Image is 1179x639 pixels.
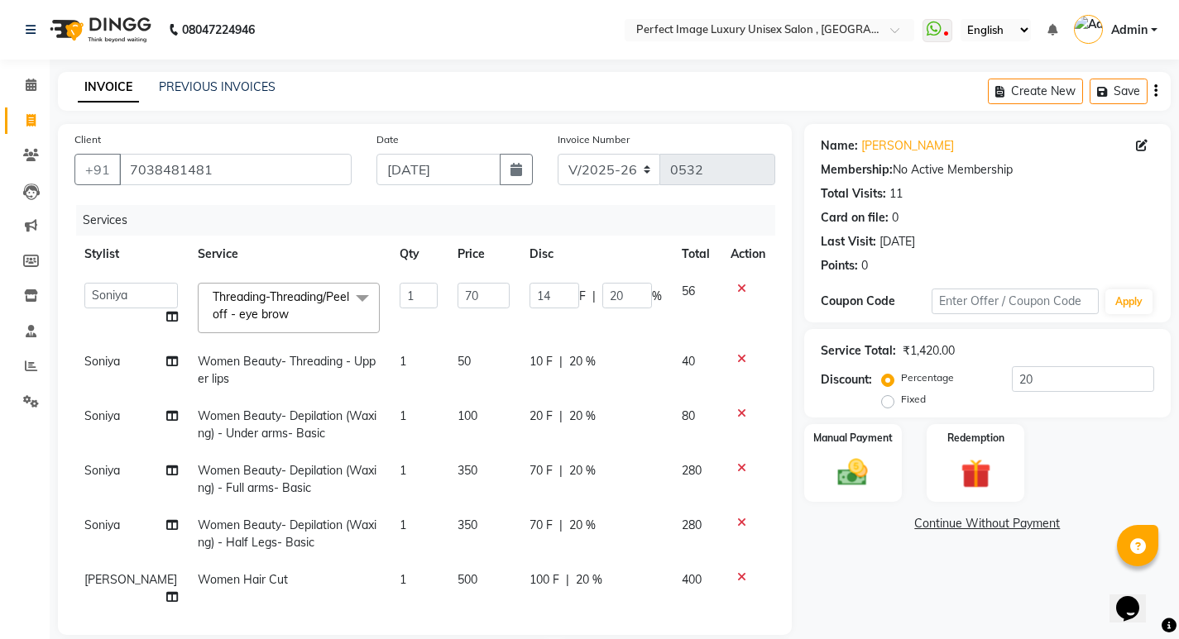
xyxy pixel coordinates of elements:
[558,132,630,147] label: Invoice Number
[458,572,477,587] span: 500
[74,236,188,273] th: Stylist
[74,154,121,185] button: +91
[1090,79,1148,104] button: Save
[530,571,559,589] span: 100 F
[458,354,471,369] span: 50
[559,408,563,425] span: |
[861,257,868,274] div: 0
[559,462,563,479] span: |
[901,392,926,407] label: Fixed
[188,236,390,273] th: Service
[390,236,448,273] th: Qty
[42,7,156,53] img: logo
[566,571,569,589] span: |
[821,185,886,203] div: Total Visits:
[1111,21,1148,39] span: Admin
[400,354,406,369] span: 1
[821,161,893,179] div: Membership:
[932,289,1099,314] input: Enter Offer / Coupon Code
[78,73,139,103] a: INVOICE
[821,293,932,310] div: Coupon Code
[682,354,695,369] span: 40
[198,517,376,550] span: Women Beauty- Depilation (Waxing) - Half Legs- Basic
[84,572,177,587] span: [PERSON_NAME]
[289,307,296,322] a: x
[821,371,872,389] div: Discount:
[530,517,553,534] span: 70 F
[682,517,702,532] span: 280
[530,408,553,425] span: 20 F
[889,185,903,203] div: 11
[559,517,563,534] span: |
[821,233,876,250] div: Last Visit:
[951,455,1000,493] img: _gift.svg
[592,288,596,305] span: |
[182,7,255,53] b: 08047224946
[821,137,858,155] div: Name:
[682,408,695,423] span: 80
[530,353,553,370] span: 10 F
[682,284,695,298] span: 56
[903,342,955,360] div: ₹1,420.00
[813,431,893,446] label: Manual Payment
[652,288,662,305] span: %
[74,132,101,147] label: Client
[559,353,563,370] span: |
[458,408,477,423] span: 100
[84,463,120,478] span: Soniya
[458,517,477,532] span: 350
[821,209,889,227] div: Card on file:
[213,289,349,322] span: Threading-Threading/Peel off - eye brow
[1074,15,1103,44] img: Admin
[448,236,520,273] th: Price
[828,455,877,490] img: _cash.svg
[808,515,1167,532] a: Continue Without Payment
[682,572,702,587] span: 400
[198,572,288,587] span: Women Hair Cut
[821,342,896,360] div: Service Total:
[84,408,120,423] span: Soniya
[901,370,954,385] label: Percentage
[84,517,120,532] span: Soniya
[1110,573,1162,622] iframe: chat widget
[198,463,376,495] span: Women Beauty- Depilation (Waxing) - Full arms- Basic
[400,463,406,478] span: 1
[947,431,1004,446] label: Redemption
[76,205,788,236] div: Services
[400,572,406,587] span: 1
[530,462,553,479] span: 70 F
[520,236,672,273] th: Disc
[376,132,399,147] label: Date
[569,517,596,534] span: 20 %
[821,257,858,274] div: Points:
[576,571,602,589] span: 20 %
[198,408,376,441] span: Women Beauty- Depilation (Waxing) - Under arms- Basic
[119,154,352,185] input: Search by Name/Mobile/Email/Code
[988,79,1083,104] button: Create New
[861,137,954,155] a: [PERSON_NAME]
[879,233,915,250] div: [DATE]
[821,161,1154,179] div: No Active Membership
[198,354,376,386] span: Women Beauty- Threading - Upper lips
[721,236,775,273] th: Action
[579,288,586,305] span: F
[569,462,596,479] span: 20 %
[159,79,276,94] a: PREVIOUS INVOICES
[84,354,120,369] span: Soniya
[569,353,596,370] span: 20 %
[672,236,721,273] th: Total
[400,517,406,532] span: 1
[892,209,899,227] div: 0
[569,408,596,425] span: 20 %
[458,463,477,478] span: 350
[400,408,406,423] span: 1
[682,463,702,478] span: 280
[1105,289,1153,314] button: Apply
